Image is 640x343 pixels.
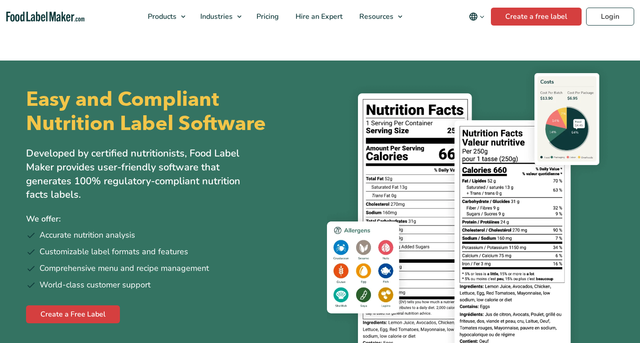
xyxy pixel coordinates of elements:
[198,12,234,22] span: Industries
[26,87,313,136] h1: Easy and Compliant Nutrition Label Software
[40,229,135,241] span: Accurate nutrition analysis
[586,8,634,26] a: Login
[463,8,491,26] button: Change language
[6,12,84,22] a: Food Label Maker homepage
[293,12,344,22] span: Hire an Expert
[40,262,209,274] span: Comprehensive menu and recipe management
[26,147,260,202] p: Developed by certified nutritionists, Food Label Maker provides user-friendly software that gener...
[145,12,177,22] span: Products
[357,12,394,22] span: Resources
[26,213,313,226] p: We offer:
[26,305,120,323] a: Create a Free Label
[40,246,188,258] span: Customizable label formats and features
[254,12,280,22] span: Pricing
[40,279,150,291] span: World-class customer support
[491,8,582,26] a: Create a free label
